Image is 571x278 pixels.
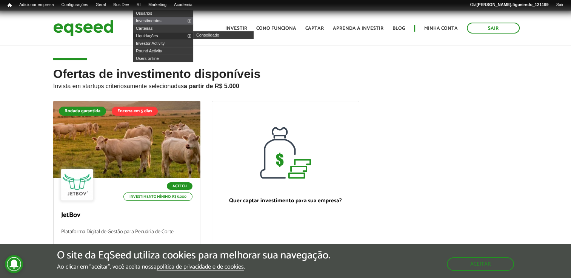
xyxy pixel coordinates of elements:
div: Encerra em 5 dias [112,107,158,116]
a: Como funciona [256,26,296,31]
span: Início [8,3,12,8]
a: Blog [392,26,405,31]
p: Ao clicar em "aceitar", você aceita nossa . [57,263,330,270]
button: Aceitar [447,257,514,271]
a: Minha conta [424,26,458,31]
a: RI [133,2,145,8]
h2: Ofertas de investimento disponíveis [53,67,518,101]
img: EqSeed [53,18,114,38]
a: Geral [92,2,109,8]
h5: O site da EqSeed utiliza cookies para melhorar sua navegação. [57,250,330,261]
a: Olá[PERSON_NAME].figueiredo_121199 [466,2,552,8]
p: Quer captar investimento para sua empresa? [220,197,351,204]
strong: [PERSON_NAME].figueiredo_121199 [476,2,548,7]
p: Plataforma Digital de Gestão para Pecuária de Corte [61,229,192,245]
a: Usuários [133,9,193,17]
a: Captar [305,26,324,31]
a: política de privacidade e de cookies [157,264,244,270]
p: Investimento mínimo: R$ 5.000 [123,192,192,201]
div: Rodada garantida [59,107,106,116]
a: Marketing [145,2,170,8]
a: Adicionar empresa [15,2,58,8]
a: Aprenda a investir [333,26,383,31]
a: Início [4,2,15,9]
a: Bus Dev [109,2,133,8]
strong: a partir de R$ 5.000 [184,83,239,89]
p: JetBov [61,211,192,220]
p: Agtech [167,182,192,190]
a: Investir [225,26,247,31]
a: Configurações [58,2,92,8]
a: Sair [552,2,567,8]
a: Sair [467,23,520,34]
p: Invista em startups criteriosamente selecionadas [53,81,518,90]
a: Academia [170,2,196,8]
